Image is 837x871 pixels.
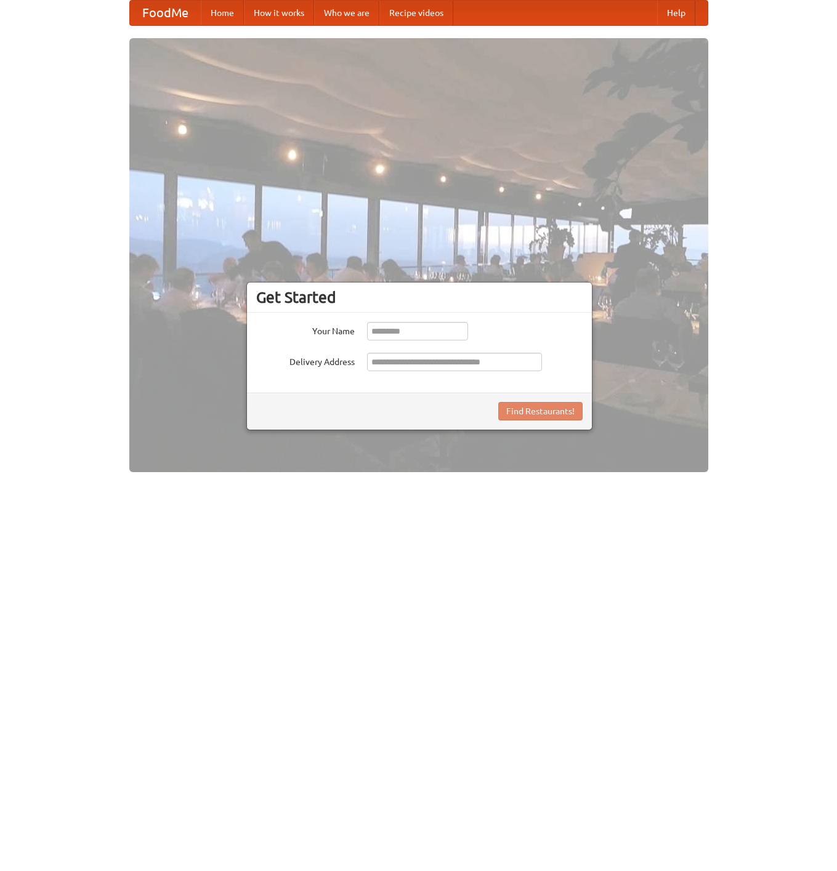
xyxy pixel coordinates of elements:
[130,1,201,25] a: FoodMe
[256,322,355,337] label: Your Name
[657,1,695,25] a: Help
[379,1,453,25] a: Recipe videos
[314,1,379,25] a: Who we are
[244,1,314,25] a: How it works
[256,288,583,307] h3: Get Started
[498,402,583,420] button: Find Restaurants!
[201,1,244,25] a: Home
[256,353,355,368] label: Delivery Address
